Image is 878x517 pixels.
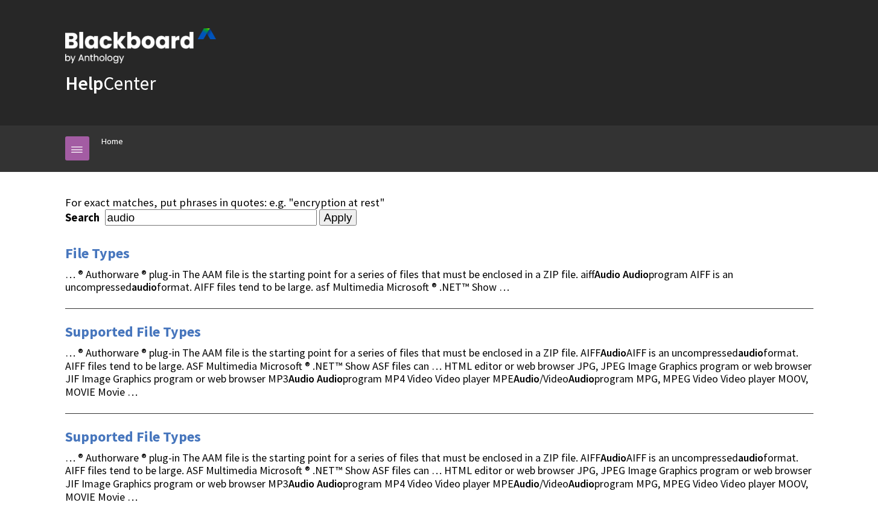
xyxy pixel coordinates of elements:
[65,244,130,263] a: File Types
[65,196,813,209] div: For exact matches, put phrases in quotes: e.g. "encryption at rest"
[65,71,103,95] strong: Help
[65,28,216,63] img: Blackboard by Anthology
[738,451,763,465] strong: audio
[600,346,626,360] strong: Audio
[65,322,201,341] a: Supported File Types
[288,372,314,385] strong: Audio
[600,451,626,465] strong: Audio
[65,427,201,446] a: Supported File Types
[514,477,539,490] strong: Audio
[65,267,733,294] span: … ® Authorware ® plug-in The AAM file is the starting point for a series of files that must be en...
[568,477,594,490] strong: Audio
[65,346,812,399] span: … ® Authorware ® plug-in The AAM file is the starting point for a series of files that must be en...
[568,372,594,385] strong: Audio
[738,346,763,360] strong: audio
[132,280,157,294] strong: audio
[319,209,357,226] input: Apply
[288,477,314,490] strong: Audio
[594,267,620,281] strong: Audio
[317,372,343,385] strong: Audio
[317,477,343,490] strong: Audio
[514,372,539,385] strong: Audio
[101,134,123,149] a: Home
[623,267,649,281] strong: Audio
[65,71,156,95] a: HelpCenter
[65,451,812,504] span: … ® Authorware ® plug-in The AAM file is the starting point for a series of files that must be en...
[65,211,103,224] label: Search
